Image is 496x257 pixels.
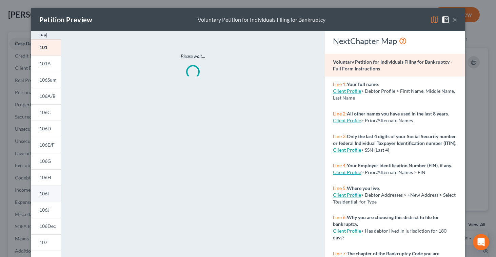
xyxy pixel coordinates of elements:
span: > Debtor Addresses > +New Address > Select 'Residential' for Type [333,192,456,205]
span: 106C [39,109,51,115]
button: × [452,16,457,24]
a: Client Profile [333,117,361,123]
strong: Why you are choosing this district to file for bankruptcy. [333,214,439,227]
div: NextChapter Map [333,36,457,46]
a: Client Profile [333,228,361,234]
div: Open Intercom Messenger [473,234,489,250]
span: Line 5: [333,185,347,191]
a: Client Profile [333,169,361,175]
span: 106D [39,126,51,131]
a: 106A/B [31,88,61,104]
a: 106E/F [31,137,61,153]
span: 106G [39,158,51,164]
span: Line 6: [333,214,347,220]
span: Line 2: [333,111,347,116]
img: help-close-5ba153eb36485ed6c1ea00a893f15db1cb9b99d6cae46e1a8edb6c62d00a1a76.svg [441,16,450,24]
span: Line 3: [333,133,347,139]
span: 101A [39,61,51,66]
strong: Your full name. [347,81,379,87]
strong: All other names you have used in the last 8 years. [347,111,449,116]
span: 106H [39,174,51,180]
span: Line 7: [333,251,347,256]
div: Petition Preview [39,15,93,24]
a: 106D [31,121,61,137]
img: map-eea8200ae884c6f1103ae1953ef3d486a96c86aabb227e865a55264e3737af1f.svg [431,16,439,24]
a: Client Profile [333,192,361,198]
span: > Debtor Profile > First Name, Middle Name, Last Name [333,88,455,101]
strong: Your Employer Identification Number (EIN), if any. [347,163,452,168]
a: 101 [31,39,61,56]
a: 106Sum [31,72,61,88]
span: > Has debtor lived in jurisdiction for 180 days? [333,228,447,240]
strong: Where you live. [347,185,380,191]
p: Please wait... [90,53,296,60]
span: Line 4: [333,163,347,168]
a: Client Profile [333,147,361,153]
strong: Voluntary Petition for Individuals Filing for Bankruptcy - Full Form Instructions [333,59,452,71]
span: > Prior/Alternate Names [361,117,413,123]
a: Client Profile [333,88,361,94]
a: 101A [31,56,61,72]
a: 106C [31,104,61,121]
a: 106I [31,186,61,202]
span: 107 [39,239,47,245]
span: > SSN (Last 4) [361,147,389,153]
span: 106A/B [39,93,56,99]
a: 106H [31,169,61,186]
div: Voluntary Petition for Individuals Filing for Bankruptcy [198,16,325,24]
a: 107 [31,234,61,251]
span: Line 1: [333,81,347,87]
span: > Prior/Alternate Names > EIN [361,169,425,175]
span: 101 [39,44,47,50]
a: 106G [31,153,61,169]
img: expand-e0f6d898513216a626fdd78e52531dac95497ffd26381d4c15ee2fc46db09dca.svg [39,31,47,39]
span: 106J [39,207,49,213]
span: 106Sum [39,77,57,83]
a: 106Dec [31,218,61,234]
a: 106J [31,202,61,218]
span: 106E/F [39,142,55,148]
span: 106Dec [39,223,56,229]
strong: Only the last 4 digits of your Social Security number or federal Individual Taxpayer Identificati... [333,133,456,146]
span: 106I [39,191,49,196]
